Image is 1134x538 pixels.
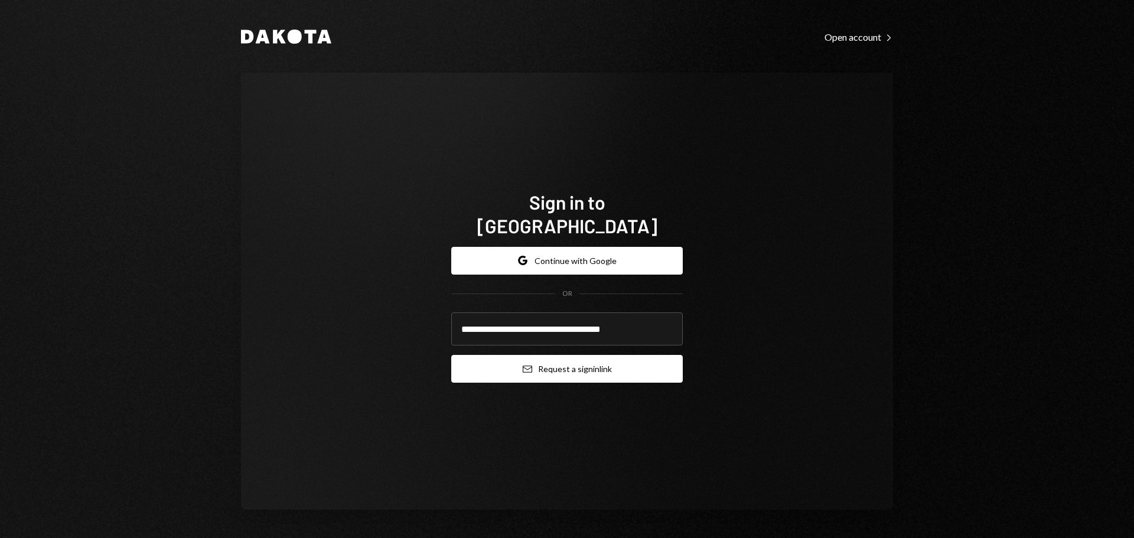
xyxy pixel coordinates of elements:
[451,355,683,383] button: Request a signinlink
[562,289,572,299] div: OR
[451,247,683,275] button: Continue with Google
[825,30,893,43] a: Open account
[451,190,683,237] h1: Sign in to [GEOGRAPHIC_DATA]
[825,31,893,43] div: Open account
